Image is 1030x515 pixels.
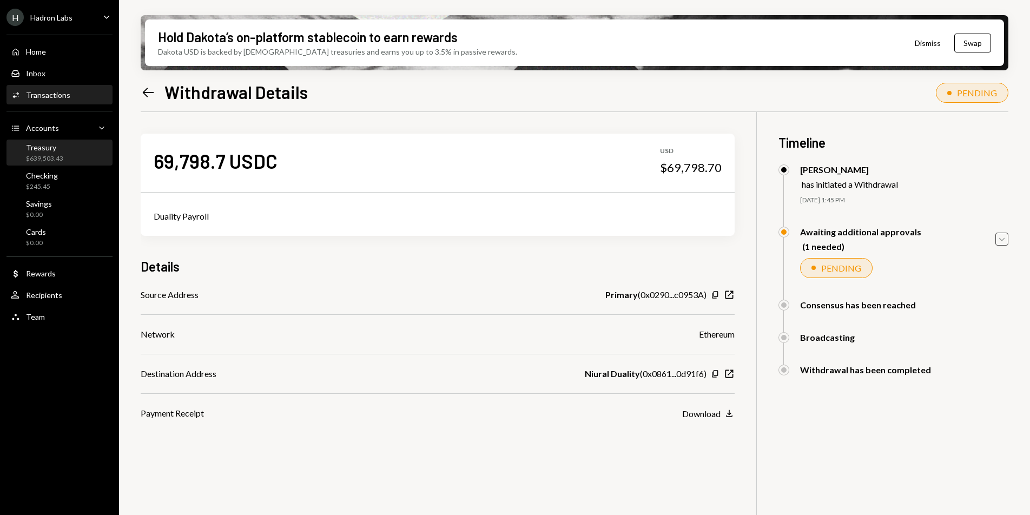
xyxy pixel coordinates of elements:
b: Niural Duality [585,367,640,380]
div: $245.45 [26,182,58,192]
a: Recipients [6,285,113,305]
div: Rewards [26,269,56,278]
div: Inbox [26,69,45,78]
button: Download [682,408,735,420]
div: $639,503.43 [26,154,63,163]
h1: Withdrawal Details [164,81,308,103]
a: Savings$0.00 [6,196,113,222]
a: Cards$0.00 [6,224,113,250]
div: Download [682,408,721,419]
div: Ethereum [699,328,735,341]
a: Team [6,307,113,326]
div: has initiated a Withdrawal [802,179,898,189]
div: $69,798.70 [660,160,722,175]
div: [DATE] 1:45 PM [800,196,1008,205]
div: Consensus has been reached [800,300,916,310]
a: Home [6,42,113,61]
div: Treasury [26,143,63,152]
div: PENDING [821,263,861,273]
div: USD [660,147,722,156]
div: Hold Dakota’s on-platform stablecoin to earn rewards [158,28,458,46]
div: ( 0x0861...0d91f6 ) [585,367,707,380]
div: ( 0x0290...c0953A ) [605,288,707,301]
div: Payment Receipt [141,407,204,420]
h3: Timeline [778,134,1008,151]
div: H [6,9,24,26]
div: Awaiting additional approvals [800,227,921,237]
a: Inbox [6,63,113,83]
div: Network [141,328,175,341]
div: Withdrawal has been completed [800,365,931,375]
div: 69,798.7 USDC [154,149,278,173]
div: $0.00 [26,239,46,248]
div: PENDING [957,88,997,98]
div: Transactions [26,90,70,100]
div: [PERSON_NAME] [800,164,898,175]
a: Checking$245.45 [6,168,113,194]
h3: Details [141,257,180,275]
a: Accounts [6,118,113,137]
div: Savings [26,199,52,208]
div: Cards [26,227,46,236]
div: Hadron Labs [30,13,72,22]
div: Broadcasting [800,332,855,342]
b: Primary [605,288,638,301]
div: Accounts [26,123,59,133]
button: Dismiss [901,30,954,56]
div: Duality Payroll [154,210,722,223]
button: Swap [954,34,991,52]
div: Destination Address [141,367,216,380]
div: $0.00 [26,210,52,220]
div: Home [26,47,46,56]
a: Transactions [6,85,113,104]
a: Treasury$639,503.43 [6,140,113,166]
div: Recipients [26,290,62,300]
div: (1 needed) [802,241,921,252]
div: Team [26,312,45,321]
div: Dakota USD is backed by [DEMOGRAPHIC_DATA] treasuries and earns you up to 3.5% in passive rewards. [158,46,517,57]
div: Checking [26,171,58,180]
div: Source Address [141,288,199,301]
a: Rewards [6,263,113,283]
